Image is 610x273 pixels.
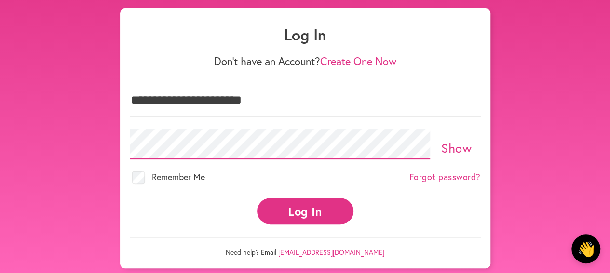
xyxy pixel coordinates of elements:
button: Log In [257,198,353,224]
a: [EMAIL_ADDRESS][DOMAIN_NAME] [278,247,384,257]
h1: Log In [130,26,481,44]
p: Don't have an Account? [130,55,481,67]
span: Remember Me [152,171,205,182]
a: Forgot password? [409,172,481,182]
button: 👋 [571,234,600,263]
div: 👋 [577,241,595,258]
a: Create One Now [320,54,396,68]
p: Need help? Email [130,237,481,257]
a: Show [441,140,472,156]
